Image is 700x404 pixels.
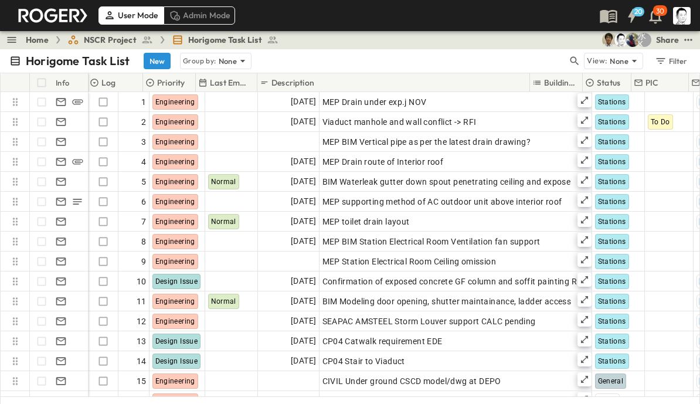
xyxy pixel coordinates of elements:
[598,377,624,385] span: General
[656,34,679,46] div: Share
[626,33,640,47] img: Joshua Whisenant (josh@tryroger.com)
[164,6,236,24] div: Admin Mode
[651,118,670,126] span: To Do
[598,337,626,345] span: Stations
[141,196,146,208] span: 6
[645,77,659,89] p: PIC
[322,256,497,267] span: MEP Station Electrical Room Ceiling omission
[598,138,626,146] span: Stations
[141,176,146,188] span: 5
[291,294,316,308] span: [DATE]
[155,178,195,186] span: Engineering
[322,136,531,148] span: MEP BIM Vertical pipe as per the latest drain drawing?
[141,136,146,148] span: 3
[101,77,116,89] p: Log
[598,357,626,365] span: Stations
[155,337,198,345] span: Design Issue
[141,116,146,128] span: 2
[84,34,137,46] span: NSCR Project
[56,66,70,99] div: Info
[598,297,626,305] span: Stations
[598,118,626,126] span: Stations
[141,236,146,247] span: 8
[188,34,262,46] span: Horigome Task List
[172,34,278,46] a: Horigome Task List
[322,355,405,367] span: CP04 Stair to Viaduct
[598,237,626,246] span: Stations
[322,196,562,208] span: MEP supporting method of AC outdoor unit above interior roof
[322,116,477,128] span: Viaduct manhole and wall conflict -> RFI
[598,178,626,186] span: Stations
[634,7,643,16] h6: 20
[637,33,651,47] div: 水口 浩一 (MIZUGUCHI Koichi) (mizuguti@bcd.taisei.co.jp)
[598,218,626,226] span: Stations
[211,178,236,186] span: Normal
[144,53,171,69] button: New
[271,77,314,89] p: Description
[544,77,576,89] p: Buildings
[155,118,195,126] span: Engineering
[322,216,410,228] span: MEP toilet drain layout
[322,156,444,168] span: MEP Drain route of Interior roof
[155,317,195,325] span: Engineering
[656,6,664,16] p: 30
[137,296,147,307] span: 11
[137,335,147,347] span: 13
[183,55,216,67] p: Group by:
[291,314,316,328] span: [DATE]
[291,175,316,188] span: [DATE]
[614,33,628,47] img: 堀米 康介(K.HORIGOME) (horigome@bcd.taisei.co.jp)
[155,138,195,146] span: Engineering
[322,335,443,347] span: CP04 Catwalk requirement EDE
[155,277,198,286] span: Design Issue
[322,276,585,287] span: Confirmation of exposed concrete GF column and soffit painting RFI
[598,257,626,266] span: Stations
[155,98,195,106] span: Engineering
[155,198,195,206] span: Engineering
[650,53,691,69] button: Filter
[26,34,286,46] nav: breadcrumbs
[157,77,185,89] p: Priority
[598,98,626,106] span: Stations
[291,215,316,228] span: [DATE]
[602,33,616,47] img: 戸島 太一 (T.TOJIMA) (tzmtit00@pub.taisei.co.jp)
[155,377,195,385] span: Engineering
[155,357,198,365] span: Design Issue
[291,274,316,288] span: [DATE]
[155,297,195,305] span: Engineering
[26,53,130,69] p: Horigome Task List
[598,158,626,166] span: Stations
[291,235,316,248] span: [DATE]
[155,237,195,246] span: Engineering
[53,73,89,92] div: Info
[67,34,153,46] a: NSCR Project
[137,355,147,367] span: 14
[141,96,146,108] span: 1
[673,7,691,25] img: Profile Picture
[26,34,49,46] a: Home
[137,276,147,287] span: 10
[291,155,316,168] span: [DATE]
[141,156,146,168] span: 4
[291,195,316,208] span: [DATE]
[141,216,146,228] span: 7
[322,176,571,188] span: BIM Waterleak gutter down spout penetrating ceiling and expose
[291,354,316,368] span: [DATE]
[598,198,626,206] span: Stations
[598,277,626,286] span: Stations
[155,257,195,266] span: Engineering
[597,77,620,89] p: Status
[322,315,536,327] span: SEAPAC AMSTEEL Storm Louver support CALC pending
[137,315,147,327] span: 12
[141,256,146,267] span: 9
[291,95,316,108] span: [DATE]
[322,96,427,108] span: MEP Drain under exp.j NOV
[620,5,644,26] button: 20
[219,55,237,67] p: None
[291,334,316,348] span: [DATE]
[598,317,626,325] span: Stations
[137,375,147,387] span: 15
[155,158,195,166] span: Engineering
[587,55,607,67] p: View:
[654,55,688,67] div: Filter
